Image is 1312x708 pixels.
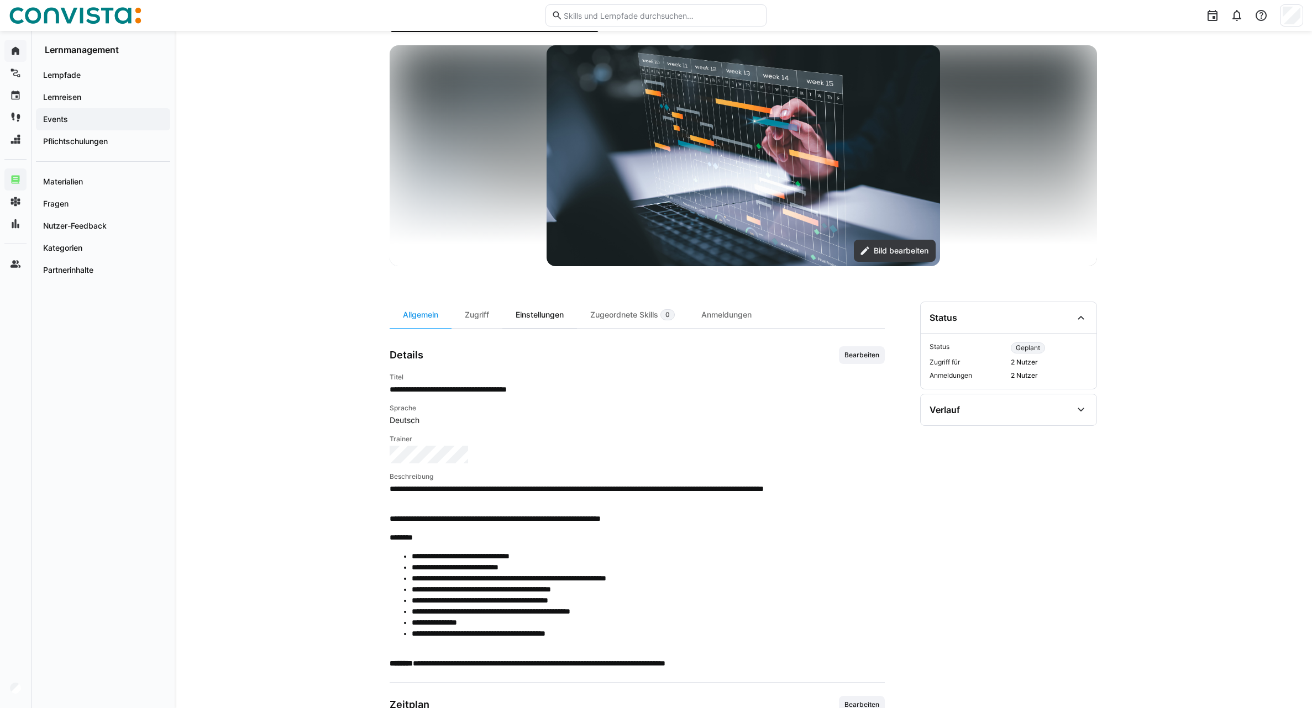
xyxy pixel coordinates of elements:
[1016,344,1040,352] span: Geplant
[930,342,1006,353] span: Status
[930,312,957,323] div: Status
[577,302,688,328] div: Zugeordnete Skills
[930,404,960,415] div: Verlauf
[502,302,577,328] div: Einstellungen
[1011,371,1088,380] span: 2 Nutzer
[390,435,885,443] h4: Trainer
[839,346,885,364] button: Bearbeiten
[390,349,423,361] h3: Details
[843,351,880,360] span: Bearbeiten
[930,358,1006,367] span: Zugriff für
[872,245,930,256] span: Bild bearbeiten
[854,240,936,262] button: Bild bearbeiten
[1011,358,1088,367] span: 2 Nutzer
[452,302,502,328] div: Zugriff
[390,472,885,481] h4: Beschreibung
[930,371,1006,380] span: Anmeldungen
[390,415,885,426] span: Deutsch
[563,10,760,20] input: Skills und Lernpfade durchsuchen…
[665,310,670,319] span: 0
[688,302,765,328] div: Anmeldungen
[390,404,885,413] h4: Sprache
[390,373,885,382] h4: Titel
[390,302,452,328] div: Allgemein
